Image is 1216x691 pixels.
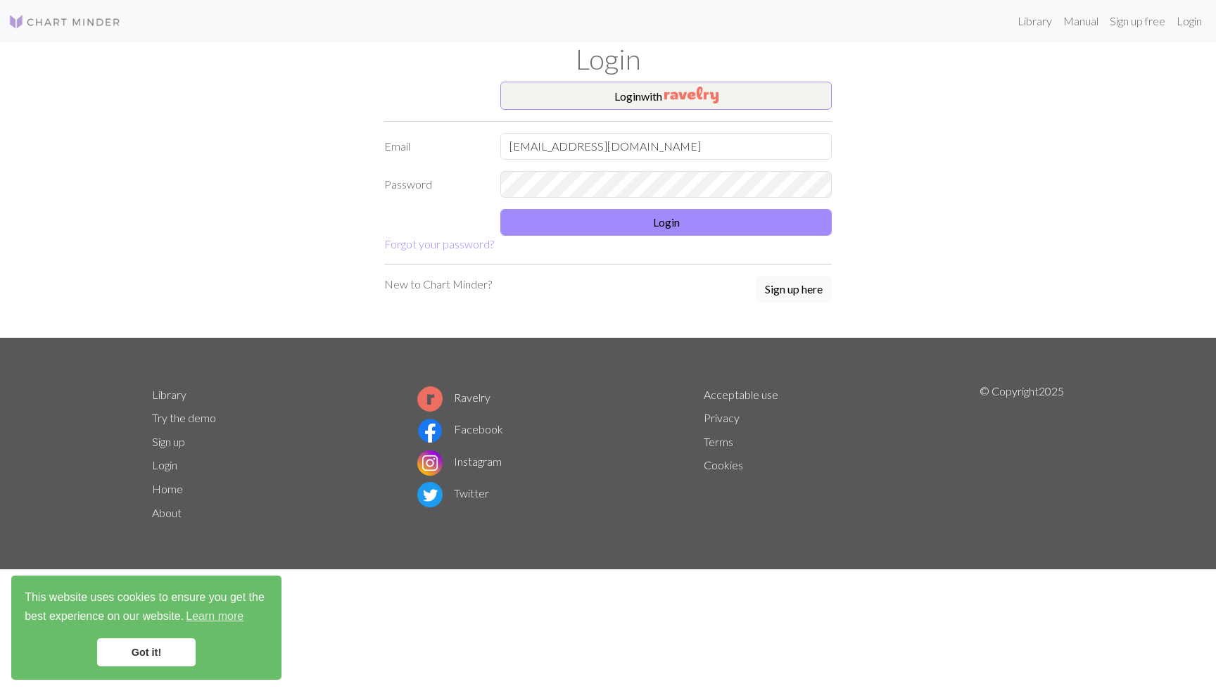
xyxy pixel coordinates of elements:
[704,435,733,448] a: Terms
[11,576,281,680] div: cookieconsent
[664,87,718,103] img: Ravelry
[384,237,494,251] a: Forgot your password?
[152,388,186,401] a: Library
[376,171,492,198] label: Password
[1058,7,1104,35] a: Manual
[417,391,490,404] a: Ravelry
[417,486,489,500] a: Twitter
[1012,7,1058,35] a: Library
[1171,7,1208,35] a: Login
[417,450,443,476] img: Instagram logo
[184,606,246,627] a: learn more about cookies
[417,455,502,468] a: Instagram
[417,386,443,412] img: Ravelry logo
[1104,7,1171,35] a: Sign up free
[152,506,182,519] a: About
[152,458,177,471] a: Login
[376,133,492,160] label: Email
[500,209,832,236] button: Login
[417,482,443,507] img: Twitter logo
[756,276,832,304] a: Sign up here
[384,276,492,293] p: New to Chart Minder?
[144,42,1072,76] h1: Login
[417,418,443,443] img: Facebook logo
[152,411,216,424] a: Try the demo
[704,458,743,471] a: Cookies
[97,638,196,666] a: dismiss cookie message
[704,411,740,424] a: Privacy
[756,276,832,303] button: Sign up here
[152,482,183,495] a: Home
[8,13,121,30] img: Logo
[980,383,1064,525] p: © Copyright 2025
[25,589,268,627] span: This website uses cookies to ensure you get the best experience on our website.
[500,82,832,110] button: Loginwith
[704,388,778,401] a: Acceptable use
[152,435,185,448] a: Sign up
[417,422,503,436] a: Facebook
